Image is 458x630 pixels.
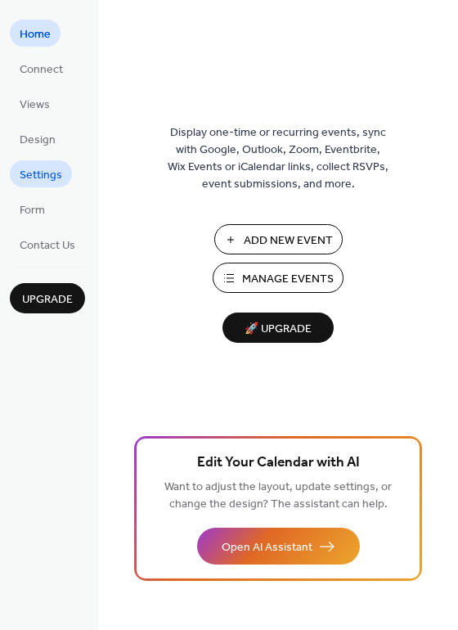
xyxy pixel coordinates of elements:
a: Contact Us [10,231,85,258]
a: Settings [10,160,72,187]
span: Connect [20,61,63,79]
span: Open AI Assistant [222,539,312,556]
span: Manage Events [242,271,334,288]
a: Views [10,90,60,117]
span: Upgrade [22,291,73,308]
span: Want to adjust the layout, update settings, or change the design? The assistant can help. [164,476,392,515]
button: Open AI Assistant [197,528,360,565]
span: Settings [20,167,62,184]
button: 🚀 Upgrade [222,313,334,343]
span: Contact Us [20,237,75,254]
span: Edit Your Calendar with AI [197,452,360,475]
span: Design [20,132,56,149]
button: Manage Events [213,263,343,293]
button: Upgrade [10,283,85,313]
span: 🚀 Upgrade [232,318,324,340]
span: Add New Event [244,232,333,250]
span: Display one-time or recurring events, sync with Google, Outlook, Zoom, Eventbrite, Wix Events or ... [168,124,388,193]
a: Connect [10,55,73,82]
a: Home [10,20,61,47]
button: Add New Event [214,224,343,254]
a: Design [10,125,65,152]
span: Views [20,97,50,114]
span: Form [20,202,45,219]
span: Home [20,26,51,43]
a: Form [10,196,55,223]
